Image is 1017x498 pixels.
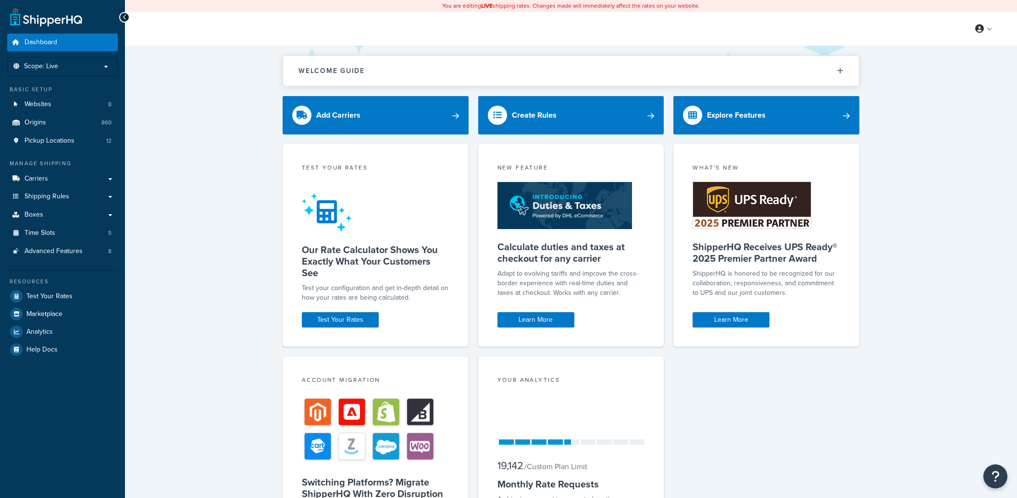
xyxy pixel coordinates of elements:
a: Test Your Rates [7,288,118,305]
h2: Welcome Guide [298,67,365,74]
div: What's New [693,163,840,174]
div: Basic Setup [7,85,118,94]
span: Advanced Features [25,247,83,255]
a: Create Rules [478,96,664,134]
span: Scope: Live [24,62,58,71]
a: Learn More [497,312,574,328]
a: Websites8 [7,96,118,113]
li: Pickup Locations [7,132,118,150]
span: Time Slots [25,229,55,237]
h5: Our Rate Calculator Shows You Exactly What Your Customers See [302,244,449,279]
small: / Custom Plan Limit [524,461,587,472]
span: 8 [108,247,112,255]
p: ShipperHQ is honored to be recognized for our collaboration, responsiveness, and commitment to UP... [693,269,840,298]
a: Explore Features [673,96,859,134]
div: Manage Shipping [7,159,118,168]
div: Add Carriers [316,109,360,122]
a: Help Docs [7,341,118,358]
span: 19,142 [497,458,523,474]
div: Account Migration [302,376,449,387]
span: 5 [108,229,112,237]
div: Your Analytics [497,376,645,387]
b: LIVE [481,1,493,10]
span: Boxes [25,211,43,219]
a: Time Slots5 [7,224,118,242]
span: Carriers [25,175,48,183]
span: Test Your Rates [26,292,73,301]
button: Open Resource Center [983,464,1007,488]
span: 12 [106,137,112,145]
span: 860 [101,119,112,127]
a: Learn More [693,312,769,328]
span: 8 [108,100,112,109]
a: Origins860 [7,114,118,132]
span: Help Docs [26,346,58,354]
a: Advanced Features8 [7,243,118,260]
div: New Feature [497,163,645,174]
li: Origins [7,114,118,132]
span: Analytics [26,328,53,336]
a: Pickup Locations12 [7,132,118,150]
span: Origins [25,119,46,127]
a: Analytics [7,323,118,340]
a: Dashboard [7,34,118,51]
h5: Calculate duties and taxes at checkout for any carrier [497,241,645,264]
h5: ShipperHQ Receives UPS Ready® 2025 Premier Partner Award [693,241,840,264]
a: Add Carriers [283,96,469,134]
div: Create Rules [512,109,557,122]
span: Websites [25,100,51,109]
div: Test your configuration and get in-depth detail on how your rates are being calculated. [302,283,449,303]
a: Test Your Rates [302,312,379,328]
li: Time Slots [7,224,118,242]
p: Adapt to evolving tariffs and improve the cross-border experience with real-time duties and taxes... [497,269,645,298]
span: Shipping Rules [25,193,69,201]
span: Pickup Locations [25,137,74,145]
li: Websites [7,96,118,113]
a: Boxes [7,206,118,224]
li: Advanced Features [7,243,118,260]
div: Resources [7,278,118,286]
span: Marketplace [26,310,62,318]
a: Marketplace [7,305,118,323]
a: Shipping Rules [7,188,118,206]
div: Explore Features [707,109,766,122]
button: Welcome Guide [283,56,859,86]
h5: Monthly Rate Requests [497,478,645,490]
a: Carriers [7,170,118,188]
div: Test your rates [302,163,449,174]
span: Dashboard [25,38,57,47]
